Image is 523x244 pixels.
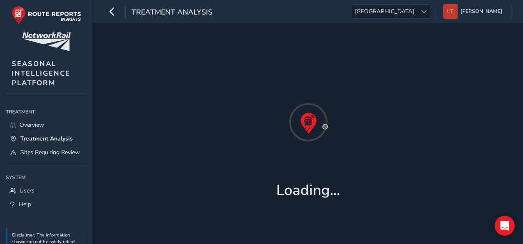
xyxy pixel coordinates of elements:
[22,32,71,51] img: customer logo
[6,132,87,145] a: Treatment Analysis
[6,106,87,118] div: Treatment
[12,59,70,88] span: SEASONAL INTELLIGENCE PLATFORM
[6,145,87,159] a: Sites Requiring Review
[20,135,73,143] span: Treatment Analysis
[276,182,340,199] h1: Loading...
[19,200,31,208] span: Help
[443,4,505,19] button: [PERSON_NAME]
[461,4,502,19] span: [PERSON_NAME]
[495,216,515,236] div: Open Intercom Messenger
[352,5,417,18] span: [GEOGRAPHIC_DATA]
[12,6,81,25] img: rr logo
[20,187,35,195] span: Users
[6,171,87,184] div: System
[20,121,44,129] span: Overview
[131,7,213,19] span: Treatment Analysis
[20,148,80,156] span: Sites Requiring Review
[6,197,87,211] a: Help
[6,184,87,197] a: Users
[443,4,458,19] img: diamond-layout
[6,118,87,132] a: Overview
